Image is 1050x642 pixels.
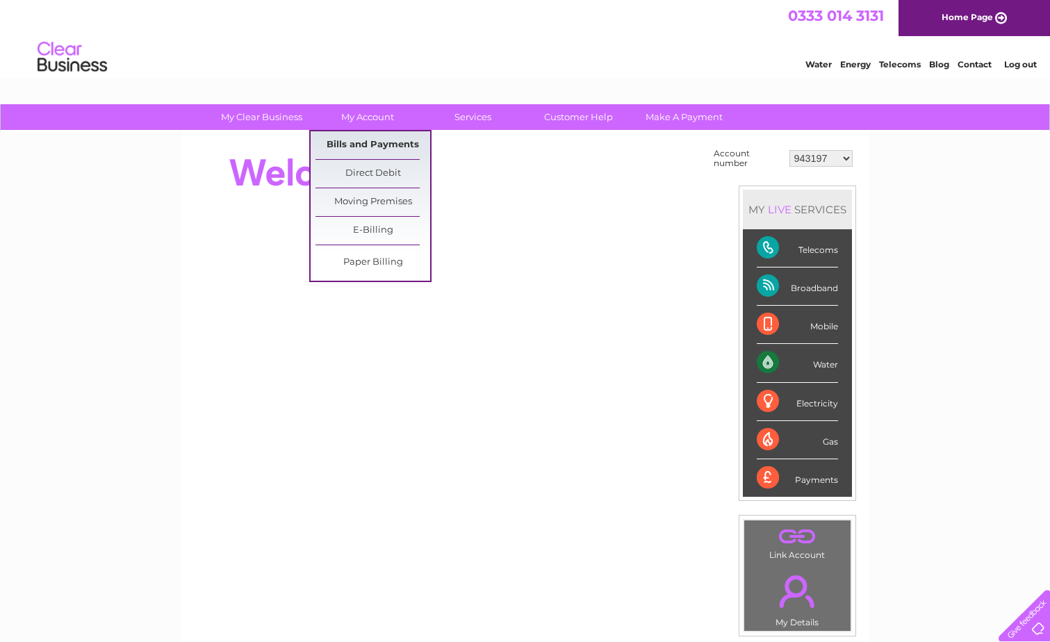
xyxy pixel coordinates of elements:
a: . [748,567,847,616]
a: Telecoms [879,59,921,69]
a: Moving Premises [315,188,430,216]
td: Account number [710,145,786,172]
a: 0333 014 3131 [788,7,884,24]
div: Water [757,344,838,382]
div: Clear Business is a trading name of Verastar Limited (registered in [GEOGRAPHIC_DATA] No. 3667643... [197,8,854,67]
a: Services [416,104,530,130]
div: Broadband [757,267,838,306]
a: Contact [958,59,992,69]
a: Paper Billing [315,249,430,277]
td: Link Account [744,520,851,563]
a: E-Billing [315,217,430,245]
a: Make A Payment [627,104,741,130]
td: My Details [744,563,851,632]
a: Water [805,59,832,69]
a: Customer Help [521,104,636,130]
img: logo.png [37,36,108,79]
a: Log out [1004,59,1037,69]
div: Mobile [757,306,838,344]
div: LIVE [765,203,794,216]
a: Energy [840,59,871,69]
div: Telecoms [757,229,838,267]
a: Bills and Payments [315,131,430,159]
div: Payments [757,459,838,497]
a: My Clear Business [204,104,319,130]
div: Electricity [757,383,838,421]
div: MY SERVICES [743,190,852,229]
a: My Account [310,104,425,130]
a: . [748,524,847,548]
div: Gas [757,421,838,459]
a: Blog [929,59,949,69]
a: Direct Debit [315,160,430,188]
